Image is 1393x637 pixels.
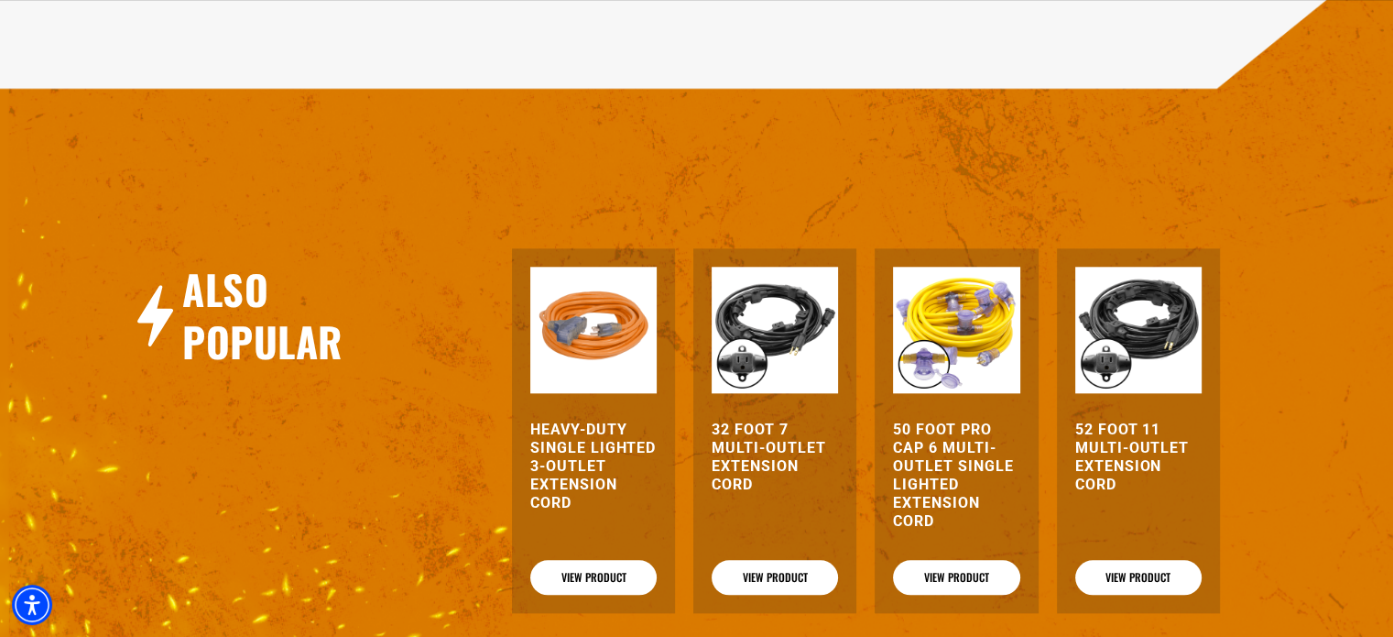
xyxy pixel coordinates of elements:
[712,267,838,393] img: black
[530,560,657,595] a: View Product
[1075,421,1202,494] a: 52 Foot 11 Multi-Outlet Extension Cord
[712,560,838,595] a: View Product
[893,267,1019,393] img: yellow
[182,263,427,368] h2: Also Popular
[1075,267,1202,393] img: black
[530,421,657,512] a: Heavy-Duty Single Lighted 3-Outlet Extension Cord
[12,585,52,625] div: Accessibility Menu
[1075,560,1202,595] a: View Product
[712,421,838,494] a: 32 Foot 7 Multi-Outlet Extension Cord
[530,267,657,393] img: orange
[893,421,1019,531] a: 50 Foot Pro Cap 6 Multi-Outlet Single Lighted Extension Cord
[893,560,1019,595] a: View Product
